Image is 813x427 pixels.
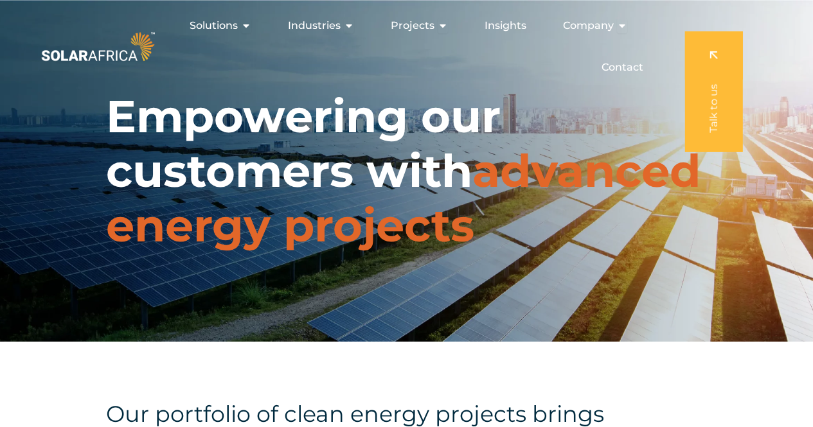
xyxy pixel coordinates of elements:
h1: Empowering our customers with [106,89,707,253]
a: Insights [485,18,526,33]
span: Company [563,18,614,33]
nav: Menu [157,13,654,80]
span: advanced energy projects [106,143,701,253]
span: Solutions [190,18,238,33]
div: Menu Toggle [157,13,654,80]
a: Contact [602,60,643,75]
span: Industries [288,18,341,33]
span: Projects [391,18,434,33]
